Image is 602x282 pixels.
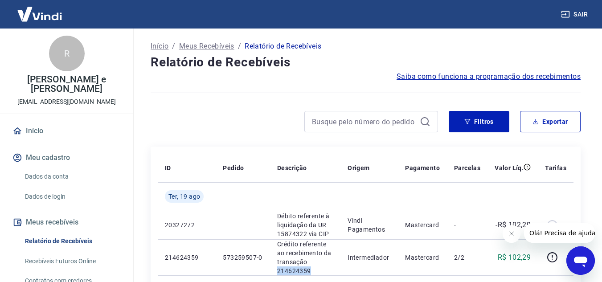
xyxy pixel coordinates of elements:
[524,223,595,243] iframe: Mensagem da empresa
[151,41,168,52] a: Início
[495,163,524,172] p: Valor Líq.
[277,240,333,275] p: Crédito referente ao recebimento da transação 214624359
[454,253,480,262] p: 2/2
[405,221,440,229] p: Mastercard
[168,192,200,201] span: Ter, 19 ago
[238,41,241,52] p: /
[7,75,126,94] p: [PERSON_NAME] e [PERSON_NAME]
[348,216,391,234] p: Vindi Pagamentos
[172,41,175,52] p: /
[179,41,234,52] a: Meus Recebíveis
[312,115,416,128] input: Busque pelo número do pedido
[5,6,75,13] span: Olá! Precisa de ajuda?
[277,212,333,238] p: Débito referente à liquidação da UR 15874322 via CIP
[405,253,440,262] p: Mastercard
[21,232,123,250] a: Relatório de Recebíveis
[11,148,123,168] button: Meu cadastro
[566,246,595,275] iframe: Botão para abrir a janela de mensagens
[545,163,566,172] p: Tarifas
[21,252,123,270] a: Recebíveis Futuros Online
[277,163,307,172] p: Descrição
[11,121,123,141] a: Início
[11,0,69,28] img: Vindi
[454,163,480,172] p: Parcelas
[348,163,369,172] p: Origem
[21,168,123,186] a: Dados da conta
[245,41,321,52] p: Relatório de Recebíveis
[405,163,440,172] p: Pagamento
[503,225,520,243] iframe: Fechar mensagem
[449,111,509,132] button: Filtros
[165,253,209,262] p: 214624359
[559,6,591,23] button: Sair
[151,53,581,71] h4: Relatório de Recebíveis
[520,111,581,132] button: Exportar
[165,163,171,172] p: ID
[165,221,209,229] p: 20327272
[348,253,391,262] p: Intermediador
[496,220,531,230] p: -R$ 102,29
[11,213,123,232] button: Meus recebíveis
[223,163,244,172] p: Pedido
[454,221,480,229] p: -
[17,97,116,106] p: [EMAIL_ADDRESS][DOMAIN_NAME]
[397,71,581,82] a: Saiba como funciona a programação dos recebimentos
[498,252,531,263] p: R$ 102,29
[21,188,123,206] a: Dados de login
[49,36,85,71] div: R
[223,253,263,262] p: 573259507-0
